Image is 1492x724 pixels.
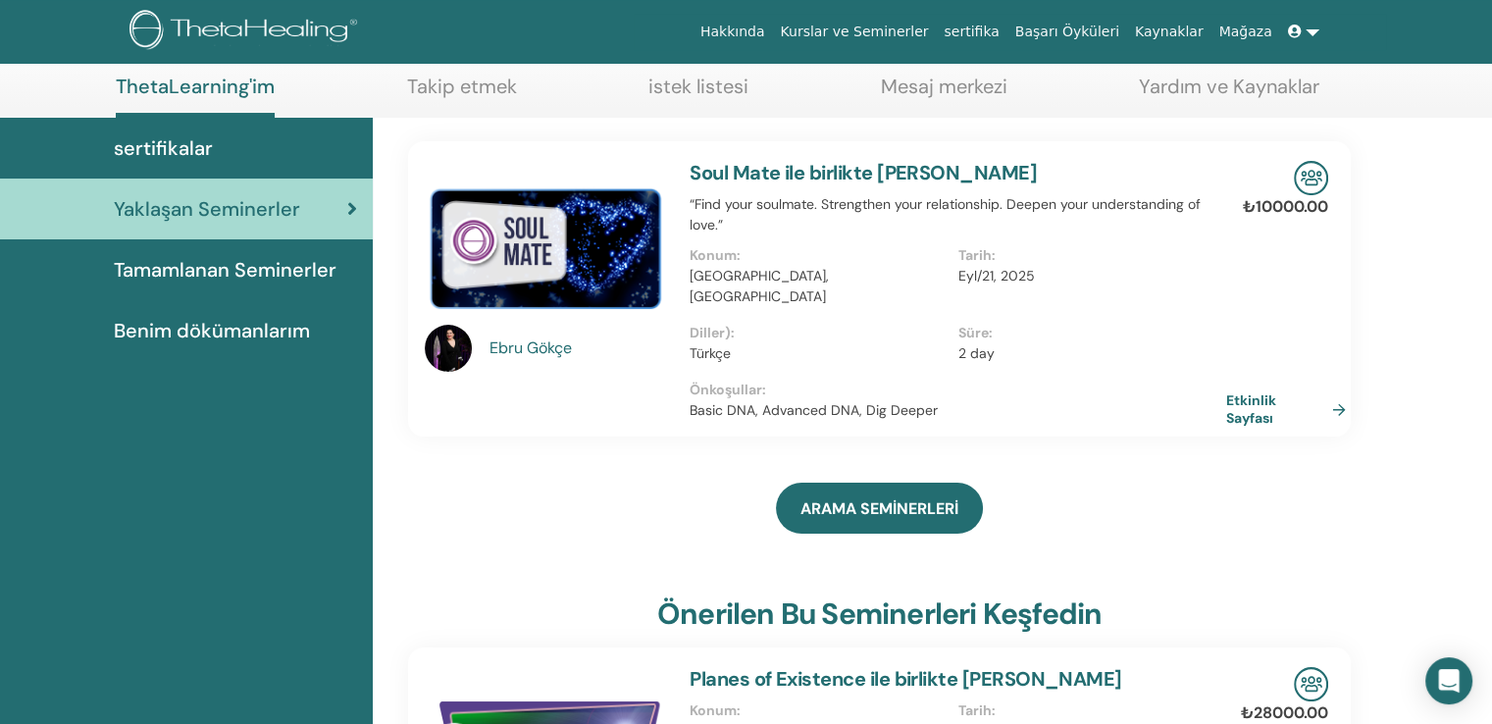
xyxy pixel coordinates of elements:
p: Eyl/21, 2025 [958,266,1214,286]
h3: Önerilen bu seminerleri keşfedin [657,596,1102,632]
a: Kurslar ve Seminerler [772,14,936,50]
span: sertifikalar [114,133,213,163]
p: Tarih : [958,700,1214,721]
img: In-Person Seminar [1294,667,1328,701]
img: logo.png [129,10,364,54]
p: Tarih : [958,245,1214,266]
a: Mesaj merkezi [881,75,1007,113]
p: Önkoşullar : [690,380,1226,400]
a: Yardım ve Kaynaklar [1139,75,1319,113]
a: Takip etmek [407,75,517,113]
span: Tamamlanan Seminerler [114,255,336,284]
p: “Find your soulmate. Strengthen your relationship. Deepen your understanding of love.” [690,194,1226,235]
img: Soul Mate [425,161,666,331]
p: Basic DNA, Advanced DNA, Dig Deeper [690,400,1226,421]
a: sertifika [936,14,1006,50]
a: Kaynaklar [1127,14,1211,50]
a: Hakkında [693,14,773,50]
p: Diller) : [690,323,946,343]
a: istek listesi [648,75,748,113]
a: Başarı Öyküleri [1007,14,1127,50]
div: Open Intercom Messenger [1425,657,1472,704]
span: Benim dökümanlarım [114,316,310,345]
a: Planes of Existence ile birlikte [PERSON_NAME] [690,666,1121,692]
a: Ebru Gökçe [489,336,671,360]
p: Konum : [690,245,946,266]
p: ₺10000.00 [1243,195,1328,219]
p: 2 day [958,343,1214,364]
p: [GEOGRAPHIC_DATA], [GEOGRAPHIC_DATA] [690,266,946,307]
span: ARAMA SEMİNERLERİ [800,498,958,519]
p: Konum : [690,700,946,721]
img: In-Person Seminar [1294,161,1328,195]
a: Mağaza [1210,14,1279,50]
a: Etkinlik Sayfası [1226,391,1354,427]
p: Süre : [958,323,1214,343]
a: Soul Mate ile birlikte [PERSON_NAME] [690,160,1037,185]
span: Yaklaşan Seminerler [114,194,300,224]
a: ARAMA SEMİNERLERİ [776,483,983,534]
a: ThetaLearning'im [116,75,275,118]
img: default.jpg [425,325,472,372]
p: Türkçe [690,343,946,364]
